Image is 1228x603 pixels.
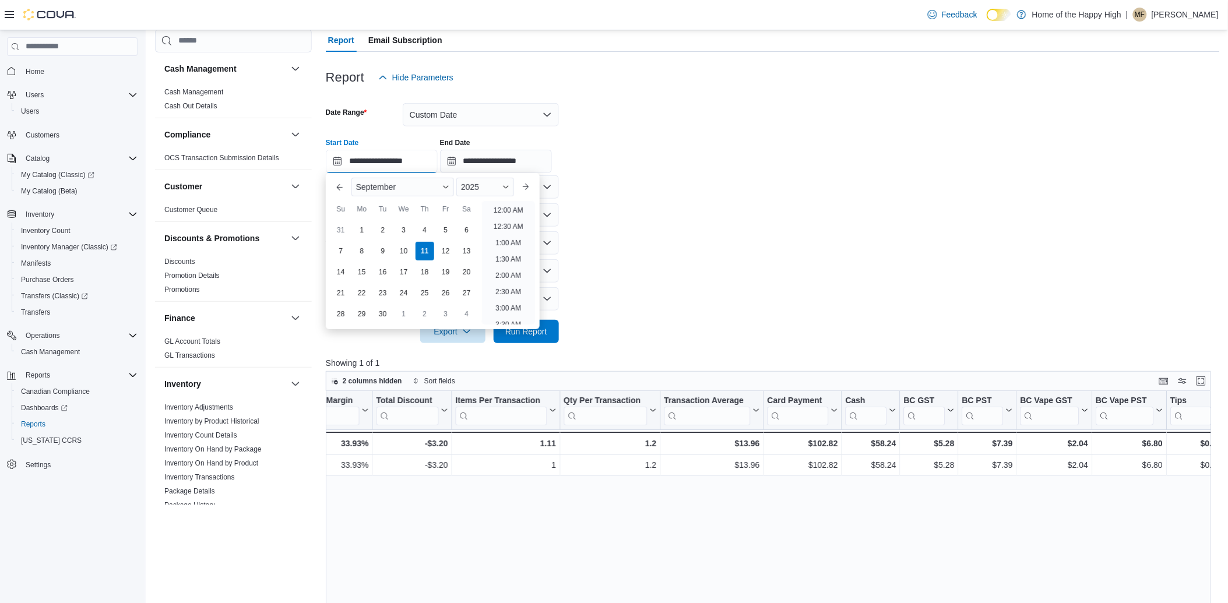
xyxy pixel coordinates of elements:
p: Showing 1 of 1 [326,357,1220,369]
button: Enter fullscreen [1194,374,1208,388]
span: Operations [21,329,138,343]
div: Th [416,200,434,218]
span: Run Report [505,326,547,337]
span: Feedback [942,9,977,20]
span: Manifests [16,256,138,270]
div: Cash Management [155,85,312,118]
div: day-4 [416,221,434,239]
span: Promotion Details [164,271,220,280]
button: Run Report [494,320,559,343]
button: Home [2,63,142,80]
div: day-7 [332,242,350,260]
a: Dashboards [16,401,72,415]
a: Dashboards [12,400,142,416]
div: 1 [456,458,557,472]
div: Customer [155,203,312,221]
a: Customer Queue [164,206,217,214]
h3: Inventory [164,378,201,390]
button: Cash Management [12,344,142,360]
div: day-1 [395,305,413,323]
div: Items Per Transaction [456,395,547,425]
span: 2 columns hidden [343,376,402,386]
a: Promotions [164,285,200,294]
a: Feedback [923,3,982,26]
div: September, 2025 [330,220,477,325]
div: 1.2 [564,458,656,472]
div: $7.39 [962,458,1013,472]
button: Catalog [21,151,54,165]
span: Manifests [21,259,51,268]
a: Promotion Details [164,271,220,280]
a: Package History [164,501,215,509]
span: 2025 [461,182,479,192]
div: Transaction Average [664,395,751,406]
div: -$3.20 [377,458,448,472]
span: Users [26,90,44,100]
h3: Customer [164,181,202,192]
div: day-14 [332,263,350,281]
a: Cash Management [16,345,85,359]
span: Inventory Count [21,226,71,235]
a: OCS Transaction Submission Details [164,154,279,162]
div: day-10 [395,242,413,260]
div: BC PST [962,395,1004,425]
a: Inventory Adjustments [164,403,233,411]
button: Catalog [2,150,142,167]
div: Total Discount [377,395,439,425]
span: Cash Out Details [164,101,217,111]
div: Card Payment [768,395,829,406]
button: Finance [288,311,302,325]
img: Cova [23,9,76,20]
div: $0.00 [1170,436,1221,450]
h3: Report [326,70,364,84]
button: Cash Management [288,62,302,76]
span: My Catalog (Beta) [16,184,138,198]
button: Sort fields [408,374,460,388]
div: Cash [846,395,887,406]
span: My Catalog (Beta) [21,186,78,196]
div: Compliance [155,151,312,170]
button: Users [12,103,142,119]
a: Home [21,65,49,79]
p: [PERSON_NAME] [1152,8,1219,22]
p: | [1126,8,1128,22]
a: Canadian Compliance [16,385,94,399]
div: day-18 [416,263,434,281]
span: Inventory On Hand by Product [164,459,258,468]
div: $13.96 [664,436,760,450]
div: We [395,200,413,218]
div: -$3.20 [377,436,448,450]
span: Users [16,104,138,118]
div: Total Discount [377,395,439,406]
button: Card Payment [768,395,838,425]
div: day-16 [374,263,392,281]
span: Users [21,107,39,116]
a: Package Details [164,487,215,495]
span: GL Account Totals [164,337,220,346]
div: day-27 [458,284,476,302]
div: $2.04 [1021,436,1088,450]
button: Display options [1176,374,1190,388]
a: Discounts [164,258,195,266]
span: Transfers [16,305,138,319]
span: Reports [16,417,138,431]
div: Tips [1170,395,1212,425]
div: Inventory [155,400,312,573]
div: day-24 [395,284,413,302]
div: Cash [846,395,887,425]
button: Customer [164,181,286,192]
div: BC GST [904,395,945,406]
a: Manifests [16,256,55,270]
span: Discounts [164,257,195,266]
span: My Catalog (Classic) [16,168,138,182]
div: $0.00 [1170,458,1221,472]
a: My Catalog (Beta) [16,184,82,198]
span: Customers [21,128,138,142]
a: Cash Out Details [164,102,217,110]
button: Tips [1170,395,1221,425]
label: Start Date [326,138,359,147]
span: My Catalog (Classic) [21,170,94,179]
div: Tu [374,200,392,218]
button: Transfers [12,304,142,320]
